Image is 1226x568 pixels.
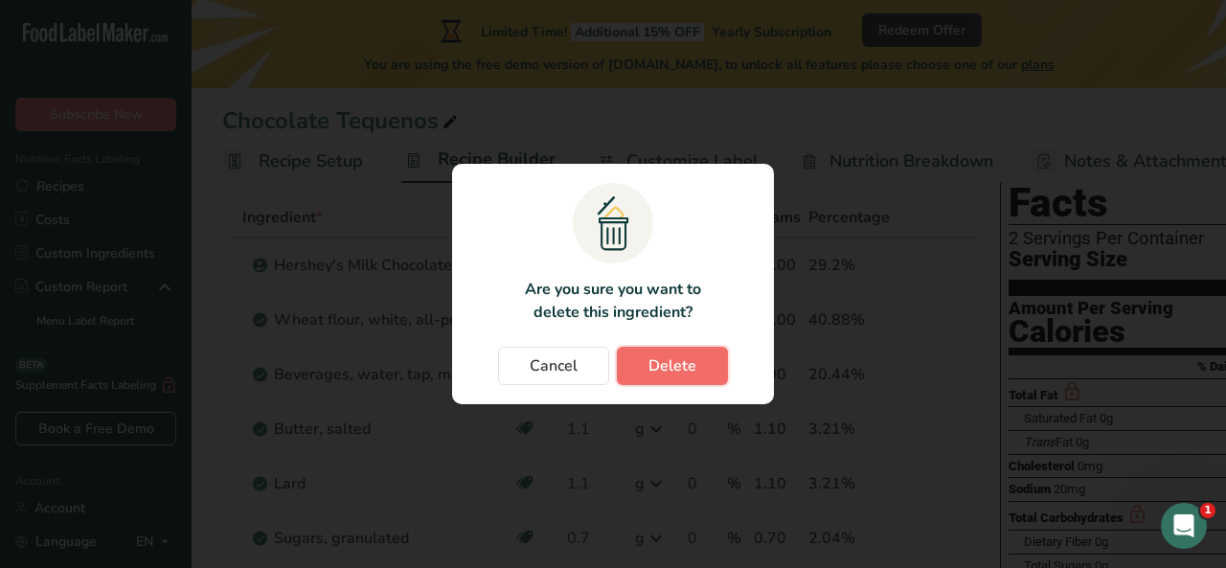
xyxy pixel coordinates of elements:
[1200,503,1215,518] span: 1
[498,347,609,385] button: Cancel
[530,354,578,377] span: Cancel
[648,354,696,377] span: Delete
[1161,503,1207,549] iframe: Intercom live chat
[513,278,712,324] p: Are you sure you want to delete this ingredient?
[617,347,728,385] button: Delete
